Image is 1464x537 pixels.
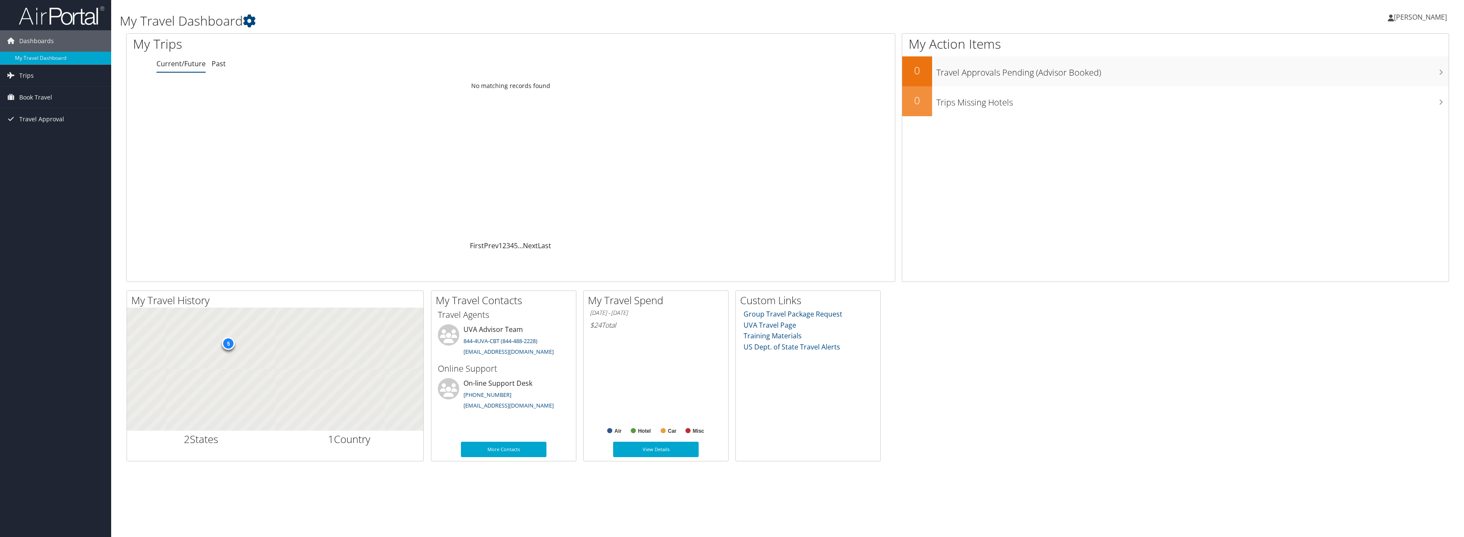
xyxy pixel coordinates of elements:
[744,331,802,340] a: Training Materials
[514,241,518,250] a: 5
[744,320,796,330] a: UVA Travel Page
[438,363,570,375] h3: Online Support
[463,337,537,345] a: 844-4UVA-CBT (844-488-2228)
[538,241,551,250] a: Last
[936,62,1449,79] h3: Travel Approvals Pending (Advisor Booked)
[434,324,574,359] li: UVA Advisor Team
[614,428,622,434] text: Air
[461,442,546,457] a: More Contacts
[470,241,484,250] a: First
[133,35,568,53] h1: My Trips
[902,63,932,78] h2: 0
[463,348,554,355] a: [EMAIL_ADDRESS][DOMAIN_NAME]
[1388,4,1455,30] a: [PERSON_NAME]
[613,442,699,457] a: View Details
[127,78,895,94] td: No matching records found
[740,293,880,308] h2: Custom Links
[156,59,206,68] a: Current/Future
[588,293,728,308] h2: My Travel Spend
[120,12,1010,30] h1: My Travel Dashboard
[184,432,190,446] span: 2
[328,432,334,446] span: 1
[902,93,932,108] h2: 0
[902,86,1449,116] a: 0Trips Missing Hotels
[222,337,235,350] div: 5
[19,87,52,108] span: Book Travel
[1394,12,1447,22] span: [PERSON_NAME]
[518,241,523,250] span: …
[506,241,510,250] a: 3
[902,56,1449,86] a: 0Travel Approvals Pending (Advisor Booked)
[502,241,506,250] a: 2
[131,293,423,308] h2: My Travel History
[936,92,1449,109] h3: Trips Missing Hotels
[19,109,64,130] span: Travel Approval
[434,378,574,413] li: On-line Support Desk
[436,293,576,308] h2: My Travel Contacts
[463,402,554,409] a: [EMAIL_ADDRESS][DOMAIN_NAME]
[668,428,676,434] text: Car
[902,35,1449,53] h1: My Action Items
[463,391,511,399] a: [PHONE_NUMBER]
[510,241,514,250] a: 4
[484,241,499,250] a: Prev
[638,428,651,434] text: Hotel
[282,432,417,446] h2: Country
[438,309,570,321] h3: Travel Agents
[133,432,269,446] h2: States
[19,65,34,86] span: Trips
[590,320,602,330] span: $24
[19,30,54,52] span: Dashboards
[499,241,502,250] a: 1
[19,6,104,26] img: airportal-logo.png
[590,309,722,317] h6: [DATE] - [DATE]
[744,309,842,319] a: Group Travel Package Request
[693,428,704,434] text: Misc
[744,342,840,352] a: US Dept. of State Travel Alerts
[590,320,722,330] h6: Total
[212,59,226,68] a: Past
[523,241,538,250] a: Next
